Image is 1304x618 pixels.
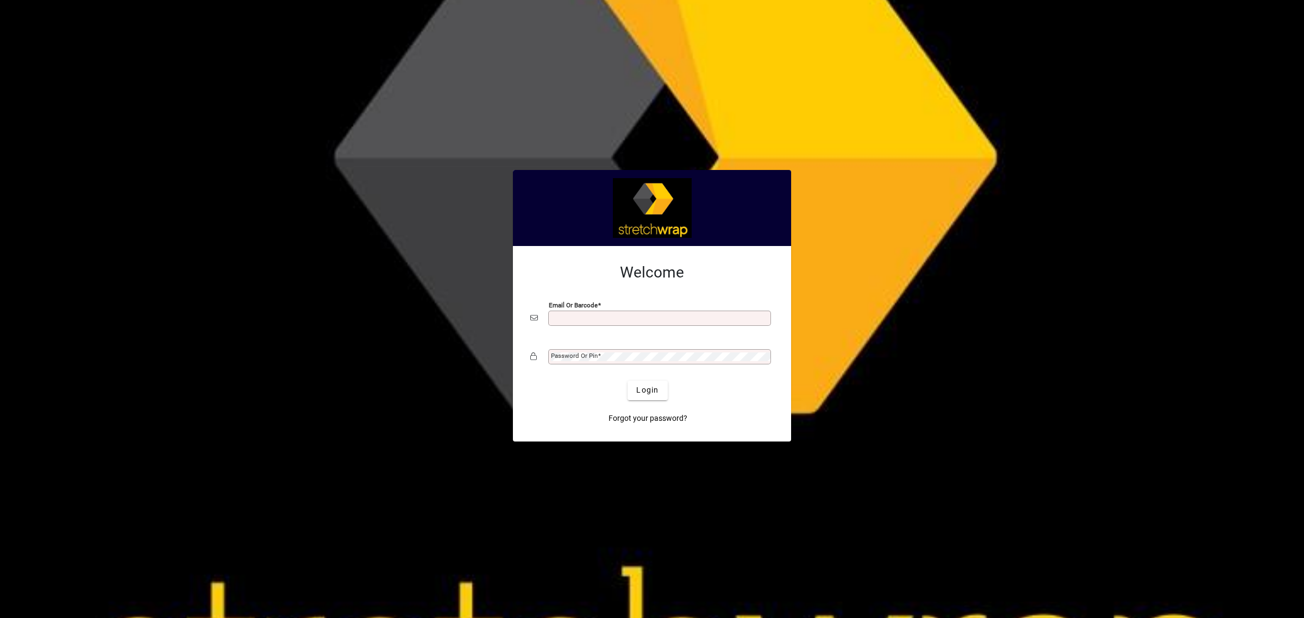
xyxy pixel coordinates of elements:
span: Forgot your password? [609,413,687,424]
button: Login [628,381,667,400]
span: Login [636,384,659,396]
h2: Welcome [530,263,774,282]
mat-label: Password or Pin [551,352,598,360]
a: Forgot your password? [604,409,692,428]
mat-label: Email or Barcode [549,301,598,308]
